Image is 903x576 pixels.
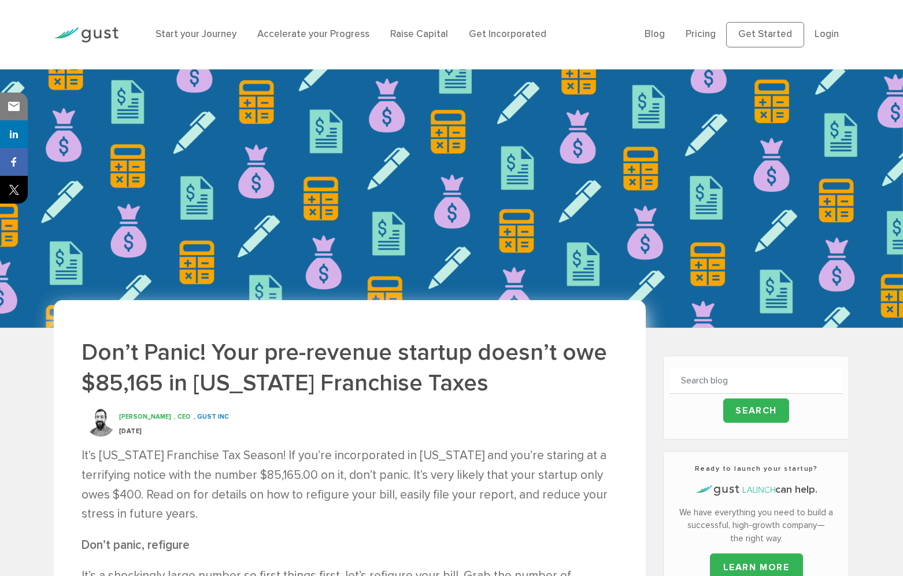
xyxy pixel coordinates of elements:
[54,27,119,43] img: Gust Logo
[669,368,842,394] input: Search blog
[469,28,546,40] a: Get Incorporated
[257,28,369,40] a: Accelerate your Progress
[82,337,618,398] h1: Don’t Panic! Your pre-revenue startup doesn’t owe $85,165 in [US_STATE] Franchise Taxes
[119,427,142,435] span: [DATE]
[669,506,842,545] p: We have everything you need to build a successful, high-growth company—the right way.
[723,398,789,423] input: Search
[174,413,191,420] span: , CEO
[669,482,842,497] h4: can help.
[119,413,171,420] span: [PERSON_NAME]
[645,28,665,40] a: Blog
[86,408,115,437] img: Peter Swan
[82,446,618,523] p: It’s [US_STATE] Franchise Tax Season! If you’re incorporated in [US_STATE] and you’re staring at ...
[390,28,448,40] a: Raise Capital
[82,538,190,552] strong: Don’t panic, refigure
[194,413,229,420] span: , Gust INC
[726,22,804,47] a: Get Started
[156,28,236,40] a: Start your Journey
[686,28,716,40] a: Pricing
[815,28,839,40] a: Login
[669,463,842,474] h3: Ready to launch your startup?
